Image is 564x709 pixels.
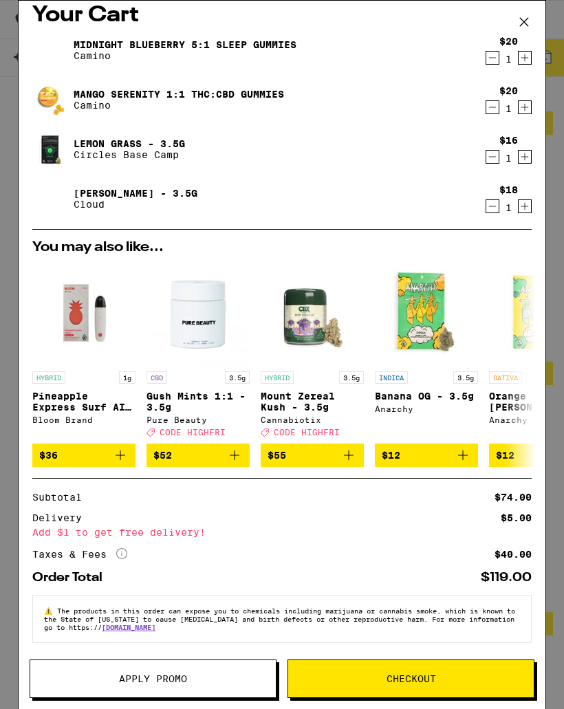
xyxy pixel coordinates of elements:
div: $119.00 [481,571,532,584]
p: INDICA [375,371,408,384]
span: $52 [153,450,172,461]
div: $16 [499,135,518,146]
button: Add to bag [375,444,478,467]
a: Midnight Blueberry 5:1 Sleep Gummies [74,39,296,50]
div: 1 [499,103,518,114]
p: 3.5g [225,371,250,384]
button: Apply Promo [30,659,276,698]
button: Add to bag [32,444,135,467]
img: Lemon Grass - 3.5g [32,130,71,168]
span: CODE HIGHFRI [274,428,340,437]
img: Pure Beauty - Gush Mints 1:1 - 3.5g [147,261,250,364]
button: Add to bag [147,444,250,467]
button: Add to bag [261,444,364,467]
img: Mochi Gelato - 3.5g [32,179,71,218]
div: Bloom Brand [32,415,135,424]
div: Taxes & Fees [32,548,127,560]
button: Increment [518,100,532,114]
p: Camino [74,100,284,111]
button: Increment [518,51,532,65]
p: Banana OG - 3.5g [375,391,478,402]
span: The products in this order can expose you to chemicals including marijuana or cannabis smoke, whi... [44,607,515,631]
div: Cannabiotix [261,415,364,424]
div: 1 [499,202,518,213]
button: Increment [518,150,532,164]
img: Mango Serenity 1:1 THC:CBD Gummies [32,80,71,119]
div: $40.00 [495,549,532,559]
span: CODE HIGHFRI [160,428,226,437]
button: Checkout [288,659,534,698]
span: $36 [39,450,58,461]
p: 3.5g [339,371,364,384]
button: Decrement [486,100,499,114]
a: Open page for Pineapple Express Surf AIO - 1g from Bloom Brand [32,261,135,444]
button: Increment [518,199,532,213]
p: Pineapple Express Surf AIO - 1g [32,391,135,413]
a: Mango Serenity 1:1 THC:CBD Gummies [74,89,284,100]
div: Add $1 to get free delivery! [32,527,532,537]
div: 1 [499,54,518,65]
div: $20 [499,85,518,96]
span: Apply Promo [119,674,187,684]
div: Subtotal [32,492,91,502]
span: $55 [268,450,286,461]
button: Decrement [486,199,499,213]
p: CBD [147,371,167,384]
img: Anarchy - Banana OG - 3.5g [375,261,478,364]
div: $74.00 [495,492,532,502]
div: Delivery [32,513,91,523]
a: [DOMAIN_NAME] [102,623,155,631]
div: 1 [499,153,518,164]
span: Checkout [387,674,436,684]
p: Cloud [74,199,197,210]
p: SATIVA [489,371,522,384]
p: HYBRID [261,371,294,384]
a: Lemon Grass - 3.5g [74,138,185,149]
a: [PERSON_NAME] - 3.5g [74,188,197,199]
div: $5.00 [501,513,532,523]
p: Gush Mints 1:1 - 3.5g [147,391,250,413]
span: $12 [496,450,514,461]
img: Midnight Blueberry 5:1 Sleep Gummies [32,31,71,69]
span: $12 [382,450,400,461]
div: $20 [499,36,518,47]
a: Open page for Banana OG - 3.5g from Anarchy [375,261,478,444]
p: 1g [119,371,135,384]
div: Anarchy [375,404,478,413]
button: Decrement [486,51,499,65]
h2: You may also like... [32,241,532,254]
p: Circles Base Camp [74,149,185,160]
img: Bloom Brand - Pineapple Express Surf AIO - 1g [32,261,135,364]
p: Camino [74,50,296,61]
span: ⚠️ [44,607,57,615]
a: Open page for Gush Mints 1:1 - 3.5g from Pure Beauty [147,261,250,444]
div: $18 [499,184,518,195]
button: Decrement [486,150,499,164]
a: Open page for Mount Zereal Kush - 3.5g from Cannabiotix [261,261,364,444]
p: Mount Zereal Kush - 3.5g [261,391,364,413]
div: Order Total [32,571,112,584]
div: Pure Beauty [147,415,250,424]
p: 3.5g [453,371,478,384]
img: Cannabiotix - Mount Zereal Kush - 3.5g [261,261,364,364]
